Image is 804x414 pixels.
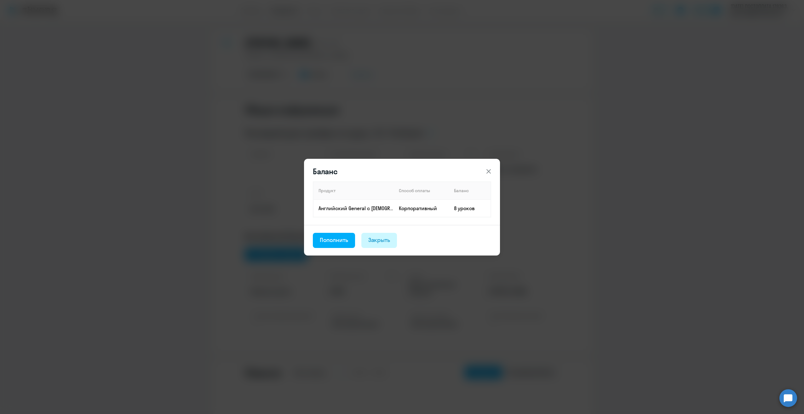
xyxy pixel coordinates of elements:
th: Баланс [449,182,491,199]
div: Пополнить [320,236,348,244]
button: Закрыть [361,233,397,248]
th: Продукт [313,182,394,199]
th: Способ оплаты [394,182,449,199]
header: Баланс [304,166,500,176]
div: Закрыть [368,236,390,244]
td: Корпоративный [394,199,449,217]
p: Английский General с [DEMOGRAPHIC_DATA] преподавателем [319,205,393,212]
td: 8 уроков [449,199,491,217]
button: Пополнить [313,233,355,248]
